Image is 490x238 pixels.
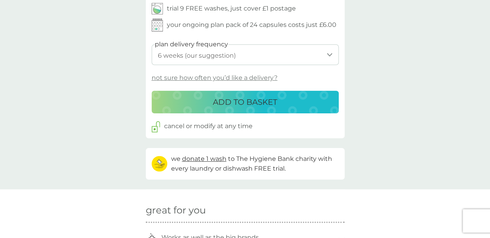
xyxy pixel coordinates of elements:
p: not sure how often you’d like a delivery? [152,73,278,83]
label: plan delivery frequency [155,39,228,49]
button: ADD TO BASKET [152,91,339,113]
p: ADD TO BASKET [213,96,277,108]
h2: great for you [146,205,345,216]
p: cancel or modify at any time [164,121,253,131]
span: donate 1 wash [182,155,226,162]
p: we to The Hygiene Bank charity with every laundry or dishwash FREE trial. [171,154,339,174]
p: trial 9 FREE washes, just cover £1 postage [167,4,296,14]
p: your ongoing plan pack of 24 capsules costs just £6.00 [167,20,336,30]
